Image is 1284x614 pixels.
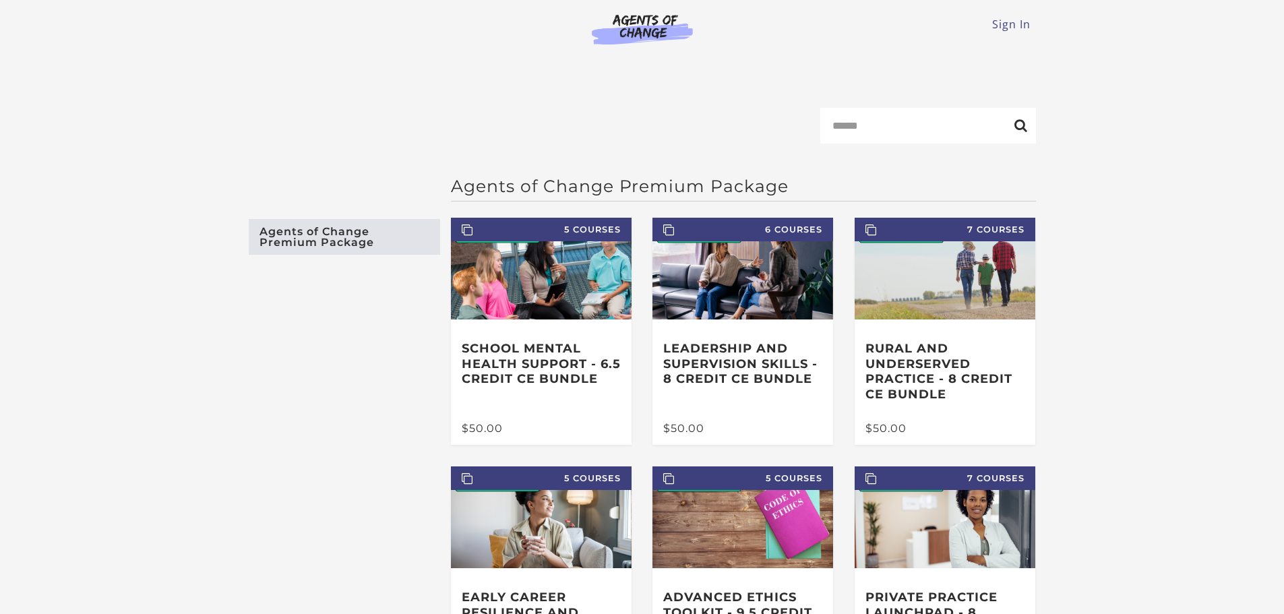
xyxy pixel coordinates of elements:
[855,466,1035,490] span: 7 Courses
[451,466,632,490] span: 5 Courses
[855,218,1035,445] a: 7 Courses Rural and Underserved Practice - 8 Credit CE Bundle $50.00
[462,341,621,387] h3: School Mental Health Support - 6.5 Credit CE Bundle
[652,218,833,445] a: 6 Courses Leadership and Supervision Skills - 8 Credit CE Bundle $50.00
[249,219,440,255] a: Agents of Change Premium Package
[462,423,621,434] div: $50.00
[451,218,632,241] span: 5 Courses
[855,218,1035,241] span: 7 Courses
[992,17,1031,32] a: Sign In
[865,341,1025,402] h3: Rural and Underserved Practice - 8 Credit CE Bundle
[652,218,833,241] span: 6 Courses
[578,13,707,44] img: Agents of Change Logo
[652,466,833,490] span: 5 Courses
[663,341,822,387] h3: Leadership and Supervision Skills - 8 Credit CE Bundle
[663,423,822,434] div: $50.00
[451,218,632,445] a: 5 Courses School Mental Health Support - 6.5 Credit CE Bundle $50.00
[865,423,1025,434] div: $50.00
[451,176,1036,196] h2: Agents of Change Premium Package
